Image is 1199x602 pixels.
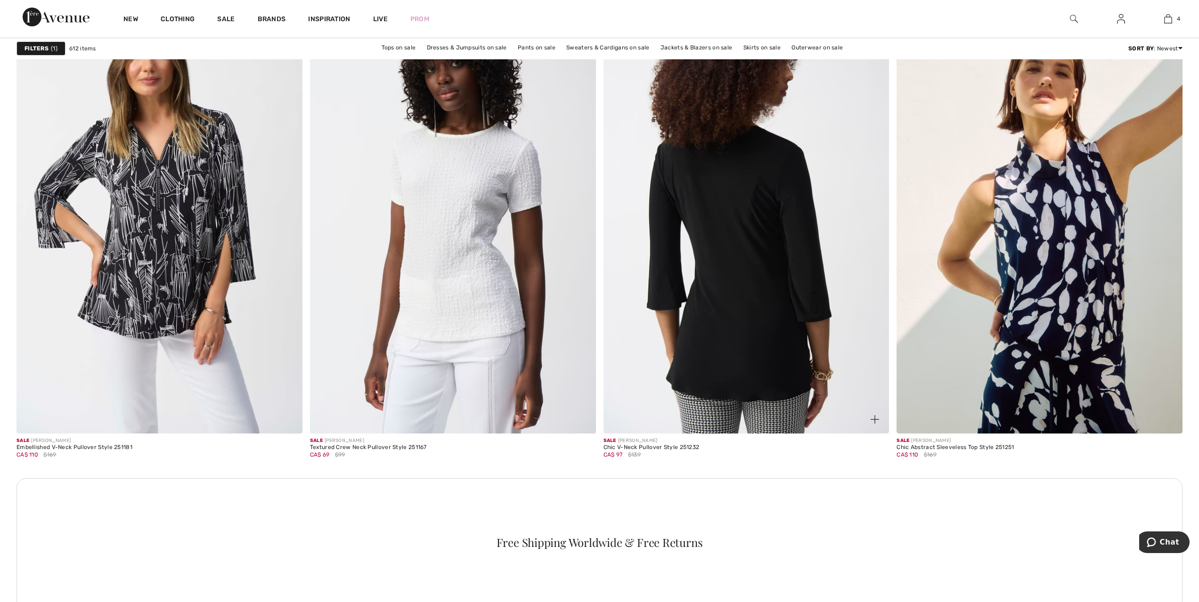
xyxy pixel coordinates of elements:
span: Sale [897,438,909,443]
a: Skirts on sale [739,41,785,54]
span: $169 [924,450,937,459]
div: [PERSON_NAME] [310,437,427,444]
a: Live [373,14,388,24]
a: New [123,15,138,25]
a: 4 [1145,13,1191,24]
span: 1 [51,44,57,53]
a: Dresses & Jumpsuits on sale [422,41,512,54]
div: [PERSON_NAME] [604,437,700,444]
a: Pants on sale [513,41,560,54]
span: Inspiration [308,15,350,25]
div: Free Shipping Worldwide & Free Returns [41,537,1159,548]
span: 612 items [69,44,96,53]
a: Clothing [161,15,195,25]
img: 1ère Avenue [23,8,90,26]
img: Embellished V-Neck Pullover Style 251181. Black/Vanilla [16,5,302,433]
span: Sale [16,438,29,443]
span: Sale [310,438,323,443]
a: Tops on sale [377,41,421,54]
img: search the website [1070,13,1078,24]
span: $139 [628,450,641,459]
img: plus_v2.svg [871,415,879,424]
span: CA$ 69 [310,451,330,458]
span: $169 [43,450,56,459]
span: CA$ 110 [16,451,38,458]
img: Chic Abstract Sleeveless Top Style 251251. Midnight blue/beige [897,5,1183,433]
a: Outerwear on sale [787,41,848,54]
a: Prom [410,14,429,24]
a: Jackets & Blazers on sale [656,41,737,54]
strong: Filters [24,44,49,53]
div: Embellished V-Neck Pullover Style 251181 [16,444,132,451]
span: Sale [604,438,616,443]
div: : Newest [1128,44,1183,53]
iframe: Opens a widget where you can chat to one of our agents [1139,531,1190,555]
div: Textured Crew Neck Pullover Style 251167 [310,444,427,451]
a: Sweaters & Cardigans on sale [562,41,654,54]
strong: Sort By [1128,45,1154,52]
div: Chic V-Neck Pullover Style 251232 [604,444,700,451]
a: Chic V-Neck Pullover Style 251232. Black [604,5,889,433]
div: Chic Abstract Sleeveless Top Style 251251 [897,444,1014,451]
img: My Bag [1164,13,1172,24]
div: [PERSON_NAME] [897,437,1014,444]
span: CA$ 97 [604,451,623,458]
a: Sign In [1109,13,1133,25]
img: My Info [1117,13,1125,24]
span: 4 [1177,15,1180,23]
div: [PERSON_NAME] [16,437,132,444]
img: Textured Crew Neck Pullover Style 251167. Vanilla [310,5,596,433]
span: $99 [335,450,345,459]
a: Sale [217,15,235,25]
span: CA$ 110 [897,451,918,458]
a: Brands [258,15,286,25]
